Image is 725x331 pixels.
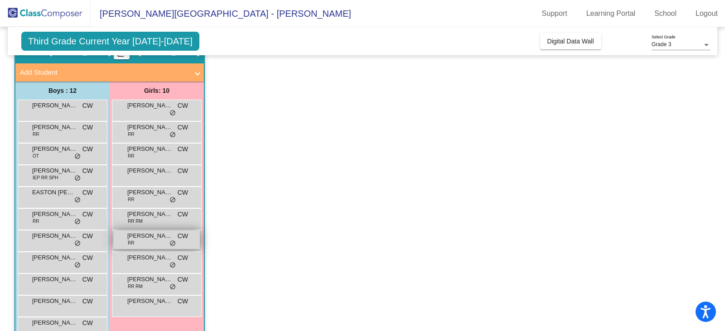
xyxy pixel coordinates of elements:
[178,275,188,284] span: CW
[82,297,93,306] span: CW
[32,144,77,154] span: [PERSON_NAME]
[178,144,188,154] span: CW
[82,318,93,328] span: CW
[128,283,143,290] span: RR RM
[127,101,173,110] span: [PERSON_NAME]
[127,123,173,132] span: [PERSON_NAME]
[91,6,351,21] span: [PERSON_NAME][GEOGRAPHIC_DATA] - [PERSON_NAME]
[33,153,39,159] span: OT
[535,6,575,21] a: Support
[32,318,77,327] span: [PERSON_NAME]
[169,262,176,269] span: do_not_disturb_alt
[128,240,134,246] span: RR
[32,188,77,197] span: EASTON [PERSON_NAME]
[32,123,77,132] span: [PERSON_NAME]
[74,218,81,225] span: do_not_disturb_alt
[127,166,173,175] span: [PERSON_NAME]
[32,101,77,110] span: [PERSON_NAME]
[128,218,143,225] span: RR RM
[178,231,188,241] span: CW
[652,41,671,48] span: Grade 3
[128,196,134,203] span: RR
[178,166,188,176] span: CW
[82,166,93,176] span: CW
[82,144,93,154] span: CW
[128,131,134,138] span: RR
[33,174,58,181] span: IEP RR SPH
[178,297,188,306] span: CW
[74,197,81,204] span: do_not_disturb_alt
[32,253,77,262] span: [PERSON_NAME]
[74,262,81,269] span: do_not_disturb_alt
[127,253,173,262] span: [PERSON_NAME] [PERSON_NAME]
[169,131,176,139] span: do_not_disturb_alt
[15,82,110,100] div: Boys : 12
[547,38,594,45] span: Digital Data Wall
[82,210,93,219] span: CW
[33,218,39,225] span: RR
[82,123,93,132] span: CW
[127,210,173,219] span: [PERSON_NAME]
[74,153,81,160] span: do_not_disturb_alt
[15,63,204,82] mat-expansion-panel-header: Add Student
[178,101,188,110] span: CW
[82,231,93,241] span: CW
[114,46,130,59] button: Print Students Details
[579,6,643,21] a: Learning Portal
[127,144,173,154] span: [PERSON_NAME]
[127,188,173,197] span: [PERSON_NAME]
[178,253,188,263] span: CW
[169,283,176,291] span: do_not_disturb_alt
[32,166,77,175] span: [PERSON_NAME]
[540,33,601,49] button: Digital Data Wall
[74,175,81,182] span: do_not_disturb_alt
[178,210,188,219] span: CW
[127,297,173,306] span: [PERSON_NAME]
[82,253,93,263] span: CW
[82,188,93,197] span: CW
[688,6,725,21] a: Logout
[32,275,77,284] span: [PERSON_NAME]
[127,231,173,240] span: [PERSON_NAME]
[21,32,199,51] span: Third Grade Current Year [DATE]-[DATE]
[32,231,77,240] span: [PERSON_NAME]
[178,123,188,132] span: CW
[82,275,93,284] span: CW
[33,131,39,138] span: RR
[169,197,176,204] span: do_not_disturb_alt
[169,240,176,247] span: do_not_disturb_alt
[127,275,173,284] span: [PERSON_NAME]
[32,297,77,306] span: [PERSON_NAME]
[128,153,134,159] span: RR
[82,101,93,110] span: CW
[169,110,176,117] span: do_not_disturb_alt
[647,6,684,21] a: School
[74,240,81,247] span: do_not_disturb_alt
[110,82,204,100] div: Girls: 10
[32,210,77,219] span: [PERSON_NAME]
[20,67,188,78] mat-panel-title: Add Student
[178,188,188,197] span: CW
